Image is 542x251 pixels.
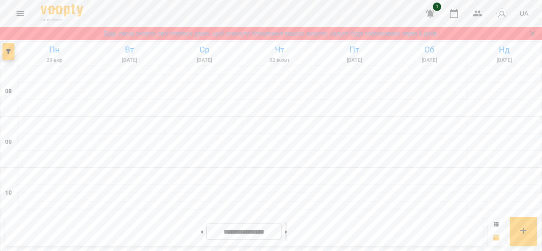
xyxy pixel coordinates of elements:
img: avatar_s.png [496,8,508,19]
span: UA [520,9,528,18]
a: Будь ласка оновіть свої платіжні данні, щоб уникнути блокування вашого акаунту. Акаунт буде забло... [104,29,438,38]
span: 1 [433,3,441,11]
h6: Ср [169,43,241,56]
h6: Вт [94,43,166,56]
h6: [DATE] [468,56,540,64]
h6: 09 [5,138,12,147]
h6: 08 [5,87,12,96]
h6: 02 жовт [243,56,315,64]
span: For Business [41,17,83,23]
h6: Сб [393,43,465,56]
h6: Нд [468,43,540,56]
h6: 29 вер [19,56,91,64]
h6: Пн [19,43,91,56]
h6: Чт [243,43,315,56]
button: Menu [10,3,30,24]
h6: [DATE] [94,56,166,64]
h6: [DATE] [169,56,241,64]
img: Voopty Logo [41,4,83,17]
h6: [DATE] [318,56,390,64]
h6: Пт [318,43,390,56]
h6: [DATE] [393,56,465,64]
h6: 10 [5,188,12,198]
button: Закрити сповіщення [527,28,539,39]
button: UA [516,6,532,21]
